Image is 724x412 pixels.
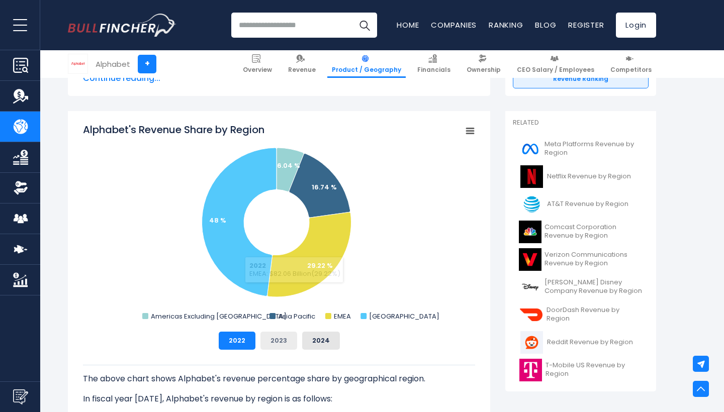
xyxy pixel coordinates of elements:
[545,278,643,295] span: [PERSON_NAME] Disney Company Revenue by Region
[13,180,28,195] img: Ownership
[327,50,406,78] a: Product / Geography
[260,332,297,350] button: 2023
[513,356,649,384] a: T-Mobile US Revenue by Region
[513,218,649,246] a: Comcast Corporation Revenue by Region
[243,66,272,74] span: Overview
[332,66,401,74] span: Product / Geography
[546,361,643,378] span: T-Mobile US Revenue by Region
[513,329,649,356] a: Reddit Revenue by Region
[417,66,450,74] span: Financials
[513,119,649,127] p: Related
[568,20,604,30] a: Register
[545,223,643,240] span: Comcast Corporation Revenue by Region
[288,66,316,74] span: Revenue
[219,332,255,350] button: 2022
[397,20,419,30] a: Home
[513,190,649,218] a: AT&T Revenue by Region
[334,312,351,321] text: EMEA
[513,69,649,88] a: Revenue Ranking
[616,13,656,38] a: Login
[278,312,315,321] text: Asia Pacific
[68,14,176,37] img: Bullfincher logo
[68,14,176,37] a: Go to homepage
[68,54,87,73] img: GOOGL logo
[462,50,505,78] a: Ownership
[284,50,320,78] a: Revenue
[512,50,599,78] a: CEO Salary / Employees
[413,50,455,78] a: Financials
[535,20,556,30] a: Blog
[519,276,541,298] img: DIS logo
[519,331,544,354] img: RDDT logo
[519,303,544,326] img: DASH logo
[610,66,652,74] span: Competitors
[513,246,649,273] a: Verizon Communications Revenue by Region
[519,221,541,243] img: CMCSA logo
[519,248,541,271] img: VZ logo
[519,138,541,160] img: META logo
[83,393,475,405] p: In fiscal year [DATE], Alphabet's revenue by region is as follows:
[277,161,300,170] text: 6.04 %
[302,332,340,350] button: 2024
[83,123,264,137] tspan: Alphabet's Revenue Share by Region
[547,172,631,181] span: Netflix Revenue by Region
[209,216,226,225] text: 48 %
[138,55,156,73] a: +
[519,165,544,188] img: NFLX logo
[513,135,649,163] a: Meta Platforms Revenue by Region
[307,261,333,270] text: 29.22 %
[238,50,277,78] a: Overview
[547,306,643,323] span: DoorDash Revenue by Region
[369,312,439,321] text: [GEOGRAPHIC_DATA]
[83,373,475,385] p: The above chart shows Alphabet's revenue percentage share by geographical region.
[517,66,594,74] span: CEO Salary / Employees
[312,182,337,192] text: 16.74 %
[519,193,544,216] img: T logo
[606,50,656,78] a: Competitors
[547,200,628,209] span: AT&T Revenue by Region
[96,58,130,70] div: Alphabet
[83,123,475,324] svg: Alphabet's Revenue Share by Region
[545,140,643,157] span: Meta Platforms Revenue by Region
[519,359,542,381] img: TMUS logo
[151,312,287,321] text: Americas Excluding [GEOGRAPHIC_DATA]
[431,20,477,30] a: Companies
[352,13,377,38] button: Search
[83,72,475,84] span: Continue reading...
[547,338,633,347] span: Reddit Revenue by Region
[545,251,643,268] span: Verizon Communications Revenue by Region
[467,66,501,74] span: Ownership
[513,163,649,190] a: Netflix Revenue by Region
[513,273,649,301] a: [PERSON_NAME] Disney Company Revenue by Region
[489,20,523,30] a: Ranking
[513,301,649,329] a: DoorDash Revenue by Region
